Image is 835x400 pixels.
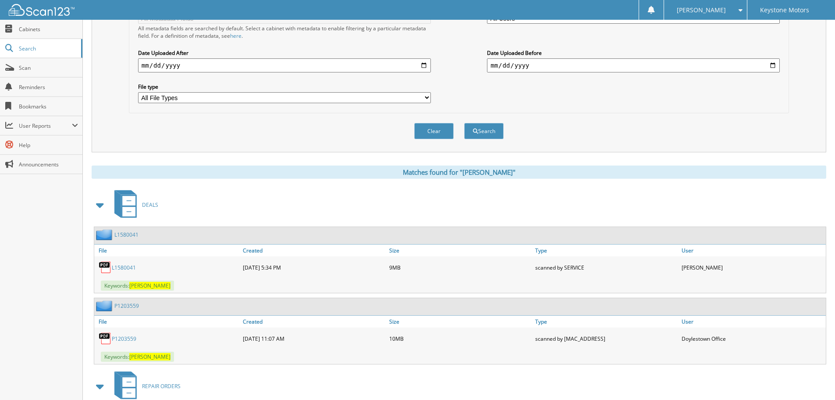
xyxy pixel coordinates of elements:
span: [PERSON_NAME] [677,7,726,13]
div: Doylestown Office [679,330,826,347]
a: File [94,245,241,256]
span: Keywords: [101,281,174,291]
img: scan123-logo-white.svg [9,4,75,16]
a: Created [241,245,387,256]
span: Scan [19,64,78,72]
span: Reminders [19,83,78,91]
div: [DATE] 5:34 PM [241,259,387,276]
a: Size [387,245,533,256]
a: Created [241,316,387,328]
label: Date Uploaded Before [487,49,780,57]
span: Announcements [19,161,78,168]
div: [PERSON_NAME] [679,259,826,276]
a: User [679,245,826,256]
a: User [679,316,826,328]
label: File type [138,83,431,90]
img: folder2.png [96,229,114,240]
div: [DATE] 11:07 AM [241,330,387,347]
a: Type [533,316,679,328]
span: REPAIR ORDERS [142,382,181,390]
div: 10MB [387,330,533,347]
a: Type [533,245,679,256]
label: Date Uploaded After [138,49,431,57]
button: Clear [414,123,454,139]
span: [PERSON_NAME] [129,353,171,360]
a: L1580041 [114,231,139,238]
a: here [230,32,242,40]
span: Keystone Motors [760,7,809,13]
img: PDF.png [99,332,112,345]
a: Size [387,316,533,328]
span: Help [19,141,78,149]
a: P1203559 [112,335,136,342]
div: scanned by SERVICE [533,259,679,276]
img: PDF.png [99,261,112,274]
a: File [94,316,241,328]
div: All metadata fields are searched by default. Select a cabinet with metadata to enable filtering b... [138,25,431,40]
span: Bookmarks [19,103,78,110]
span: DEALS [142,201,158,209]
iframe: Chat Widget [791,358,835,400]
a: DEALS [109,187,158,222]
div: Matches found for "[PERSON_NAME]" [92,166,826,179]
span: User Reports [19,122,72,130]
span: Cabinets [19,25,78,33]
div: scanned by [MAC_ADDRESS] [533,330,679,347]
input: start [138,58,431,72]
span: Search [19,45,77,52]
span: Keywords: [101,352,174,362]
button: Search [464,123,504,139]
img: folder2.png [96,300,114,311]
input: end [487,58,780,72]
span: [PERSON_NAME] [129,282,171,289]
div: 9MB [387,259,533,276]
a: P1203559 [114,302,139,310]
a: L1580041 [112,264,136,271]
